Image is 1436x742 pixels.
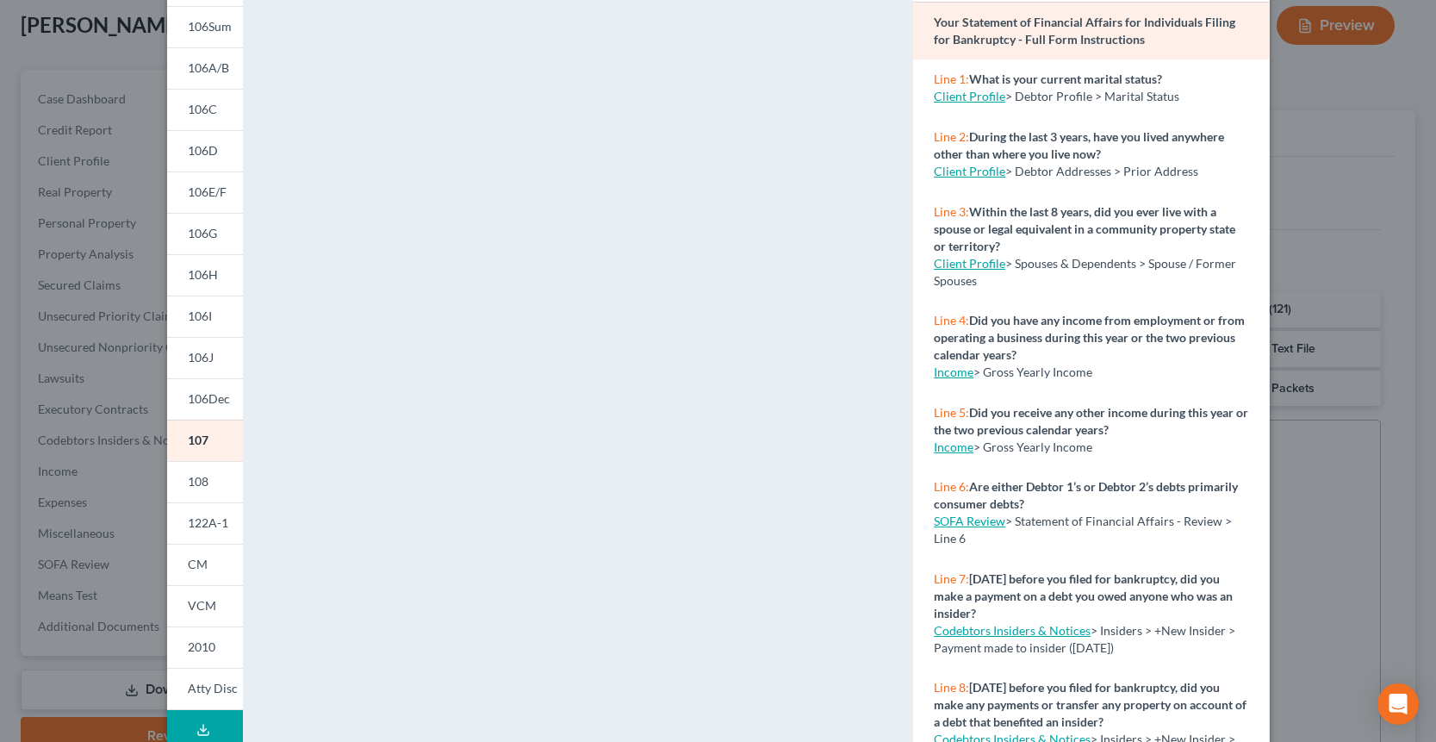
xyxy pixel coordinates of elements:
span: 106I [188,309,212,323]
span: > Debtor Profile > Marital Status [1005,89,1179,103]
span: CM [188,557,208,571]
span: > Debtor Addresses > Prior Address [1005,164,1198,178]
span: Line 6: [934,479,969,494]
strong: Your Statement of Financial Affairs for Individuals Filing for Bankruptcy - Full Form Instructions [934,15,1235,47]
div: Open Intercom Messenger [1377,683,1419,725]
a: 106J [167,337,243,378]
a: 106I [167,296,243,337]
strong: [DATE] before you filed for bankruptcy, did you make a payment on a debt you owed anyone who was ... [934,571,1233,620]
a: Codebtors Insiders & Notices [934,623,1091,638]
strong: What is your current marital status? [969,72,1162,86]
span: 106Dec [188,391,230,406]
a: 106H [167,254,243,296]
a: Client Profile [934,164,1005,178]
span: 106J [188,350,214,365]
span: Line 5: [934,405,969,420]
a: SOFA Review [934,514,1005,528]
a: 106Sum [167,6,243,47]
a: 108 [167,461,243,502]
a: 107 [167,420,243,461]
span: 106A/B [188,60,229,75]
span: 106Sum [188,19,232,34]
a: 122A-1 [167,502,243,544]
span: 107 [188,433,208,447]
a: 106C [167,89,243,130]
span: > Gross Yearly Income [973,365,1092,379]
a: 2010 [167,627,243,668]
strong: During the last 3 years, have you lived anywhere other than where you live now? [934,129,1224,161]
a: 106A/B [167,47,243,89]
strong: [DATE] before you filed for bankruptcy, did you make any payments or transfer any property on acc... [934,680,1246,729]
a: VCM [167,585,243,627]
strong: Did you receive any other income during this year or the two previous calendar years? [934,405,1248,437]
a: 106D [167,130,243,171]
strong: Within the last 8 years, did you ever live with a spouse or legal equivalent in a community prope... [934,204,1235,253]
a: Client Profile [934,89,1005,103]
span: Line 8: [934,680,969,695]
a: Income [934,365,973,379]
span: 122A-1 [188,515,228,530]
strong: Did you have any income from employment or from operating a business during this year or the two ... [934,313,1245,362]
span: Line 1: [934,72,969,86]
a: 106G [167,213,243,254]
span: Line 3: [934,204,969,219]
span: 106D [188,143,218,158]
span: 106G [188,226,217,240]
span: Line 2: [934,129,969,144]
span: 106E/F [188,184,227,199]
span: 106C [188,102,217,116]
a: Client Profile [934,256,1005,271]
strong: Are either Debtor 1’s or Debtor 2’s debts primarily consumer debts? [934,479,1238,511]
span: > Spouses & Dependents > Spouse / Former Spouses [934,256,1236,288]
span: Line 7: [934,571,969,586]
span: Atty Disc [188,681,238,695]
span: 2010 [188,639,215,654]
a: 106Dec [167,378,243,420]
span: > Statement of Financial Affairs - Review > Line 6 [934,514,1232,546]
span: > Gross Yearly Income [973,440,1092,454]
span: > Insiders > +New Insider > Payment made to insider ([DATE]) [934,623,1235,655]
span: 108 [188,474,208,489]
a: Income [934,440,973,454]
span: VCM [188,598,216,613]
span: 106H [188,267,218,282]
span: Line 4: [934,313,969,327]
a: Atty Disc [167,668,243,710]
a: CM [167,544,243,585]
a: 106E/F [167,171,243,213]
